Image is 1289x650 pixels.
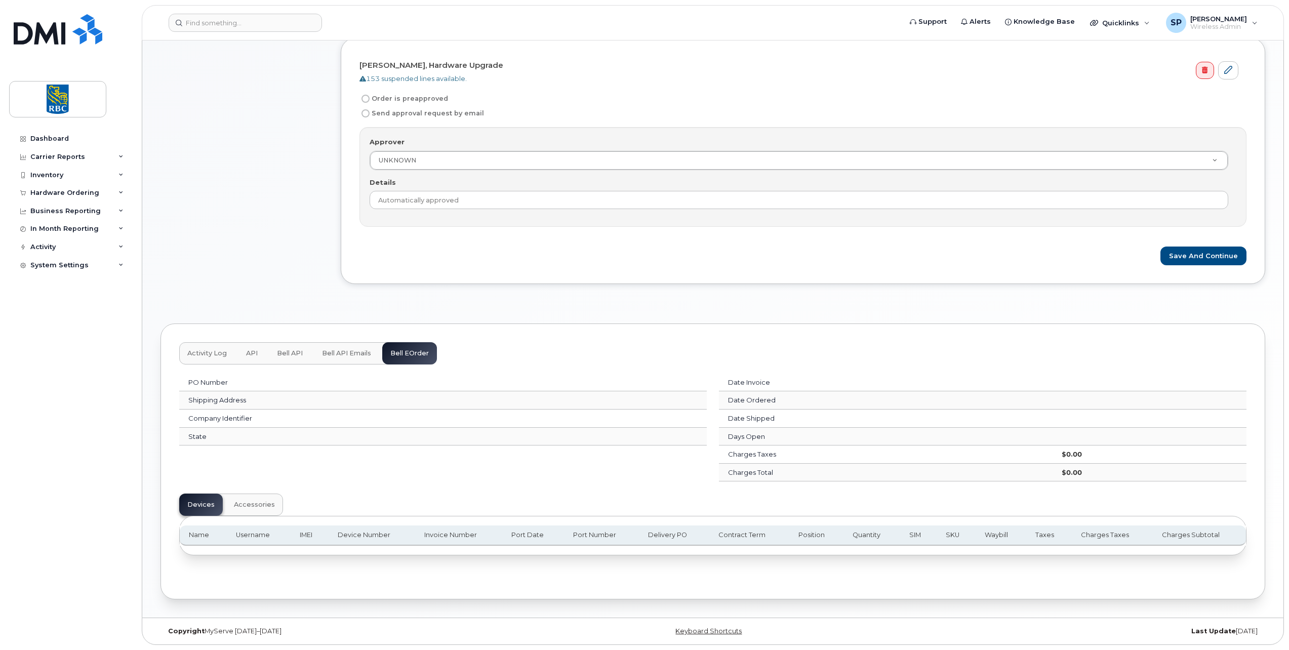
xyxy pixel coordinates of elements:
[1014,17,1075,27] span: Knowledge Base
[160,627,529,635] div: MyServe [DATE]–[DATE]
[1190,23,1247,31] span: Wireless Admin
[234,501,275,509] span: Accessories
[322,349,371,357] span: Bell API Emails
[719,464,1053,482] td: Charges Total
[1072,525,1153,546] th: Charges Taxes
[379,156,416,164] span: UNKNOWN
[719,410,1053,428] td: Date Shipped
[1159,13,1265,33] div: Savan Patel
[976,525,1026,546] th: Waybill
[370,137,405,147] label: Approver
[1083,13,1157,33] div: Quicklinks
[937,525,976,546] th: SKU
[897,627,1265,635] div: [DATE]
[1191,627,1236,635] strong: Last Update
[187,349,227,357] span: Activity Log
[998,12,1082,32] a: Knowledge Base
[359,74,1238,84] div: 153 suspended lines available.
[719,391,1053,410] td: Date Ordered
[179,374,611,392] td: PO Number
[1190,15,1247,23] span: [PERSON_NAME]
[843,525,900,546] th: Quantity
[639,525,709,546] th: Delivery PO
[370,191,1228,209] input: Example: Jen Hahn via email, 4/7/2014
[1160,247,1246,265] button: Save and Continue
[1102,19,1139,27] span: Quicklinks
[179,391,611,410] td: Shipping Address
[168,627,205,635] strong: Copyright
[180,525,227,546] th: Name
[970,17,991,27] span: Alerts
[918,17,947,27] span: Support
[719,445,1053,464] td: Charges Taxes
[709,525,789,546] th: Contract Term
[903,12,954,32] a: Support
[1026,525,1071,546] th: Taxes
[1153,525,1246,546] th: Charges Subtotal
[361,95,370,103] input: Order is preapproved
[169,14,322,32] input: Find something...
[246,349,258,357] span: API
[719,428,1053,446] td: Days Open
[719,374,1053,392] td: Date Invoice
[291,525,329,546] th: IMEI
[789,525,844,546] th: Position
[1171,17,1182,29] span: SP
[564,525,639,546] th: Port Number
[179,410,611,428] td: Company Identifier
[415,525,502,546] th: Invoice Number
[502,525,564,546] th: Port Date
[179,428,611,446] td: State
[1062,468,1082,476] strong: $0.00
[370,178,396,187] label: Details
[359,93,448,105] label: Order is preapproved
[370,151,1228,170] a: UNKNOWN
[359,107,484,119] label: Send approval request by email
[277,349,303,357] span: Bell API
[227,525,291,546] th: Username
[954,12,998,32] a: Alerts
[359,61,1238,70] h4: [PERSON_NAME], Hardware Upgrade
[900,525,937,546] th: SIM
[675,627,742,635] a: Keyboard Shortcuts
[329,525,415,546] th: Device Number
[361,109,370,117] input: Send approval request by email
[1062,450,1082,458] strong: $0.00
